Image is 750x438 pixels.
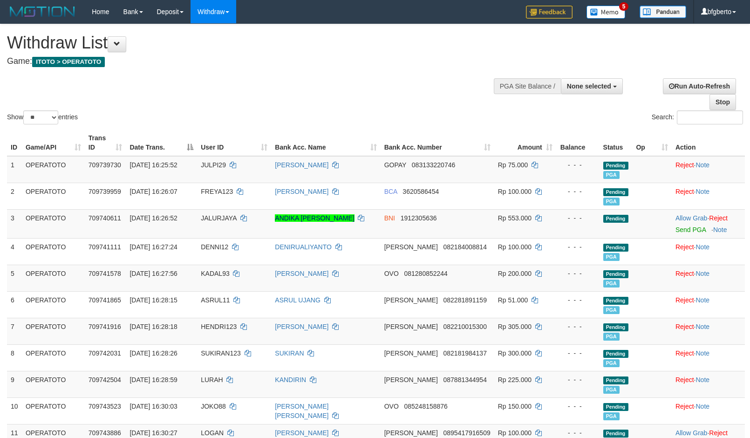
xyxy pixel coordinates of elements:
[89,270,121,277] span: 709741578
[130,214,177,222] span: [DATE] 16:26:52
[672,291,745,318] td: ·
[567,82,611,90] span: None selected
[696,270,710,277] a: Note
[560,428,596,438] div: - - -
[384,376,438,383] span: [PERSON_NAME]
[696,376,710,383] a: Note
[22,265,85,291] td: OPERATOTO
[130,323,177,330] span: [DATE] 16:28:18
[560,269,596,278] div: - - -
[89,214,121,222] span: 709740611
[275,161,328,169] a: [PERSON_NAME]
[412,161,455,169] span: Copy 083133220746 to clipboard
[275,270,328,277] a: [PERSON_NAME]
[675,323,694,330] a: Reject
[7,5,78,19] img: MOTION_logo.png
[22,156,85,183] td: OPERATOTO
[443,243,486,251] span: Copy 082184008814 to clipboard
[498,270,532,277] span: Rp 200.000
[560,160,596,170] div: - - -
[672,265,745,291] td: ·
[603,253,620,261] span: Marked by bfgprasetyo
[7,34,491,52] h1: Withdraw List
[696,243,710,251] a: Note
[275,376,306,383] a: KANDIRIN
[494,130,556,156] th: Amount: activate to sort column ascending
[32,57,105,67] span: ITOTO > OPERATOTO
[384,270,399,277] span: OVO
[89,243,121,251] span: 709741111
[201,323,237,330] span: HENDRI123
[7,238,22,265] td: 4
[130,243,177,251] span: [DATE] 16:27:24
[22,318,85,344] td: OPERATOTO
[89,188,121,195] span: 709739959
[560,349,596,358] div: - - -
[201,429,224,437] span: LOGAN
[130,349,177,357] span: [DATE] 16:28:26
[275,243,332,251] a: DENIRUALIYANTO
[201,376,223,383] span: LURAH
[201,243,228,251] span: DENNI12
[130,296,177,304] span: [DATE] 16:28:15
[89,403,121,410] span: 709743523
[498,214,532,222] span: Rp 553.000
[709,94,736,110] a: Stop
[603,323,628,331] span: Pending
[384,429,438,437] span: [PERSON_NAME]
[675,403,694,410] a: Reject
[675,226,706,233] a: Send PGA
[275,349,304,357] a: SUKIRAN
[586,6,626,19] img: Button%20Memo.svg
[201,161,226,169] span: JULPI29
[672,397,745,424] td: ·
[560,402,596,411] div: - - -
[560,375,596,384] div: - - -
[443,349,486,357] span: Copy 082181984137 to clipboard
[201,270,229,277] span: KADAL93
[561,78,623,94] button: None selected
[603,386,620,394] span: Marked by bfgprasetyo
[696,323,710,330] a: Note
[672,371,745,397] td: ·
[498,296,528,304] span: Rp 51.000
[709,429,728,437] a: Reject
[603,359,620,367] span: Marked by bfgprasetyo
[603,297,628,305] span: Pending
[652,110,743,124] label: Search:
[675,214,709,222] span: ·
[675,214,707,222] a: Allow Grab
[7,57,491,66] h4: Game:
[603,244,628,252] span: Pending
[89,323,121,330] span: 709741916
[126,130,197,156] th: Date Trans.: activate to sort column descending
[7,209,22,238] td: 3
[675,429,707,437] a: Allow Grab
[619,2,629,11] span: 5
[130,376,177,383] span: [DATE] 16:28:59
[271,130,380,156] th: Bank Acc. Name: activate to sort column ascending
[498,376,532,383] span: Rp 225.000
[675,429,709,437] span: ·
[401,214,437,222] span: Copy 1912305636 to clipboard
[498,323,532,330] span: Rp 305.000
[7,397,22,424] td: 10
[89,376,121,383] span: 709742504
[603,403,628,411] span: Pending
[384,214,395,222] span: BNI
[663,78,736,94] a: Run Auto-Refresh
[22,130,85,156] th: Game/API: activate to sort column ascending
[7,183,22,209] td: 2
[130,403,177,410] span: [DATE] 16:30:03
[201,188,233,195] span: FREYA123
[498,188,532,195] span: Rp 100.000
[384,243,438,251] span: [PERSON_NAME]
[381,130,494,156] th: Bank Acc. Number: activate to sort column ascending
[677,110,743,124] input: Search:
[7,110,78,124] label: Show entries
[526,6,573,19] img: Feedback.jpg
[696,403,710,410] a: Note
[197,130,271,156] th: User ID: activate to sort column ascending
[130,188,177,195] span: [DATE] 16:26:07
[696,296,710,304] a: Note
